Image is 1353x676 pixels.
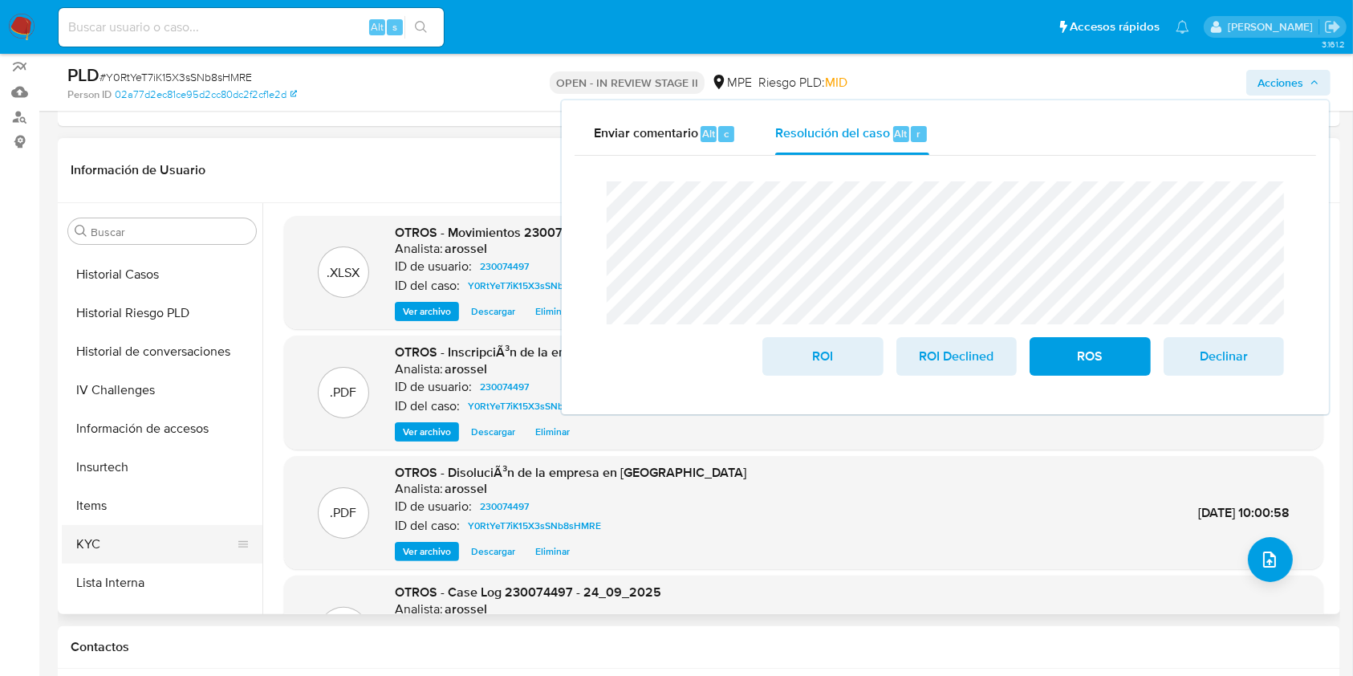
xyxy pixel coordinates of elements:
p: Analista: [395,241,443,257]
h1: Contactos [71,639,1327,655]
button: Historial Casos [62,255,262,294]
p: ID de usuario: [395,259,472,275]
span: [DATE] 10:00:58 [1198,503,1290,522]
span: Enviar comentario [594,124,698,142]
div: MPE [711,74,752,92]
span: ROI [783,339,862,374]
span: Ver archivo [403,544,451,560]
h6: arossel [445,481,487,497]
span: Descargar [471,303,515,320]
button: IV Challenges [62,371,262,409]
button: ROI [762,337,883,376]
button: Descargar [463,302,523,321]
button: Listas Externas [62,602,262,641]
h6: arossel [445,601,487,617]
p: Analista: [395,601,443,617]
a: 02a77d2ec81ce95d2cc80dc2f2cf1e2d [115,88,297,102]
span: 230074497 [480,377,529,397]
span: Alt [371,19,384,35]
span: c [724,126,729,141]
span: Resolución del caso [775,124,890,142]
a: Y0RtYeT7iK15X3sSNb8sHMRE [461,516,607,536]
span: OTROS - Movimientos 230074497 - 24_09_2025 [395,223,681,242]
span: Ver archivo [403,424,451,440]
span: OTROS - InscripciÃ³n de la empresa en [GEOGRAPHIC_DATA] [395,343,749,361]
h6: arossel [445,361,487,377]
button: Descargar [463,542,523,561]
button: ROS [1030,337,1150,376]
p: ID del caso: [395,278,460,294]
button: ROI Declined [896,337,1017,376]
button: Eliminar [527,422,578,442]
span: Eliminar [535,544,570,560]
span: Y0RtYeT7iK15X3sSNb8sHMRE [468,276,601,295]
span: OTROS - Case Log 230074497 - 24_09_2025 [395,583,661,601]
button: Historial Riesgo PLD [62,294,262,332]
span: ROS [1050,339,1129,374]
span: Descargar [471,544,515,560]
a: Notificaciones [1176,20,1189,34]
span: r [916,126,920,141]
button: Historial de conversaciones [62,332,262,371]
span: OTROS - DisoluciÃ³n de la empresa en [GEOGRAPHIC_DATA] [395,463,746,482]
button: Items [62,487,262,525]
span: Ver archivo [403,303,451,320]
a: Y0RtYeT7iK15X3sSNb8sHMRE [461,276,607,295]
p: Analista: [395,481,443,497]
p: Analista: [395,361,443,377]
h6: arossel [445,241,487,257]
span: # Y0RtYeT7iK15X3sSNb8sHMRE [100,69,252,85]
button: Eliminar [527,542,578,561]
p: OPEN - IN REVIEW STAGE II [550,71,705,94]
a: Y0RtYeT7iK15X3sSNb8sHMRE [461,397,607,416]
span: Y0RtYeT7iK15X3sSNb8sHMRE [468,397,601,416]
span: Declinar [1184,339,1263,374]
button: Eliminar [527,302,578,321]
p: ID de usuario: [395,379,472,395]
a: 230074497 [473,377,535,397]
span: 230074497 [480,257,529,276]
button: Ver archivo [395,542,459,561]
p: .PDF [331,504,357,522]
h1: Información de Usuario [71,162,205,178]
a: 230074497 [473,257,535,276]
p: ID de usuario: [395,499,472,515]
span: Descargar [471,424,515,440]
p: agustin.duran@mercadolibre.com [1228,19,1318,35]
span: MID [825,73,847,92]
span: s [392,19,397,35]
span: Alt [895,126,908,141]
button: Lista Interna [62,564,262,602]
button: Información de accesos [62,409,262,448]
a: Salir [1324,18,1341,35]
button: Ver archivo [395,422,459,442]
span: Eliminar [535,303,570,320]
p: .XLSX [327,264,360,282]
p: .PDF [331,384,357,401]
button: KYC [62,525,250,564]
span: 3.161.2 [1322,38,1345,51]
button: Insurtech [62,448,262,487]
span: Accesos rápidos [1070,18,1160,35]
span: Riesgo PLD: [758,74,847,92]
b: PLD [67,62,100,88]
p: ID del caso: [395,398,460,414]
span: Eliminar [535,424,570,440]
p: ID del caso: [395,518,460,534]
button: Buscar [75,225,87,238]
span: ROI Declined [917,339,996,374]
button: upload-file [1248,537,1293,582]
input: Buscar usuario o caso... [59,17,444,38]
button: Descargar [463,422,523,442]
button: Declinar [1164,337,1284,376]
button: Acciones [1246,70,1331,96]
a: 230074497 [473,497,535,516]
span: Acciones [1258,70,1303,96]
button: search-icon [404,16,437,39]
span: Alt [702,126,715,141]
span: Y0RtYeT7iK15X3sSNb8sHMRE [468,516,601,536]
b: Person ID [67,88,112,102]
button: Ver archivo [395,302,459,321]
span: 230074497 [480,497,529,516]
input: Buscar [91,225,250,239]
